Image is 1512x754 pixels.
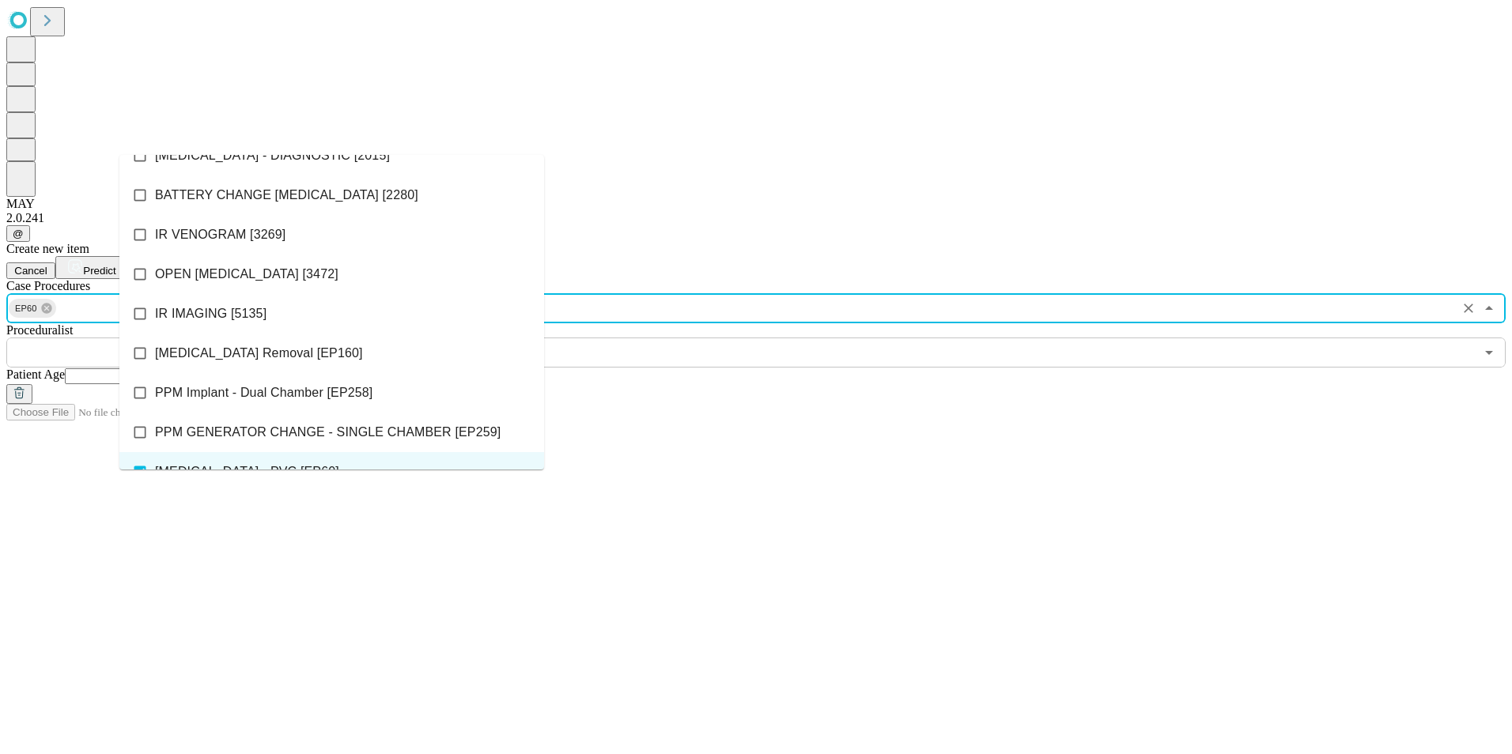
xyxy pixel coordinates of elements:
span: EP60 [9,300,43,318]
button: Predict [55,256,128,279]
span: Predict [83,265,115,277]
span: [MEDICAL_DATA] Removal [EP160] [155,344,363,363]
span: [MEDICAL_DATA] - DIAGNOSTIC [2015] [155,146,390,165]
button: Clear [1457,297,1480,319]
div: MAY [6,197,1506,211]
span: Scheduled Procedure [6,279,90,292]
span: IR IMAGING [5135] [155,304,266,323]
span: OPEN [MEDICAL_DATA] [3472] [155,265,338,284]
span: [MEDICAL_DATA] - PVC [EP60] [155,462,339,481]
span: PPM GENERATOR CHANGE - SINGLE CHAMBER [EP259] [155,423,501,442]
span: BATTERY CHANGE [MEDICAL_DATA] [2280] [155,186,418,205]
span: Create new item [6,242,89,255]
span: @ [13,228,24,239]
button: Open [1478,341,1500,364]
span: Patient Age [6,368,65,381]
button: Cancel [6,262,55,279]
button: Close [1478,297,1500,319]
span: IR VENOGRAM [3269] [155,225,285,244]
div: EP60 [9,299,56,318]
span: Cancel [14,265,47,277]
span: Proceduralist [6,323,73,337]
span: PPM Implant - Dual Chamber [EP258] [155,383,372,402]
button: @ [6,225,30,242]
div: 2.0.241 [6,211,1506,225]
